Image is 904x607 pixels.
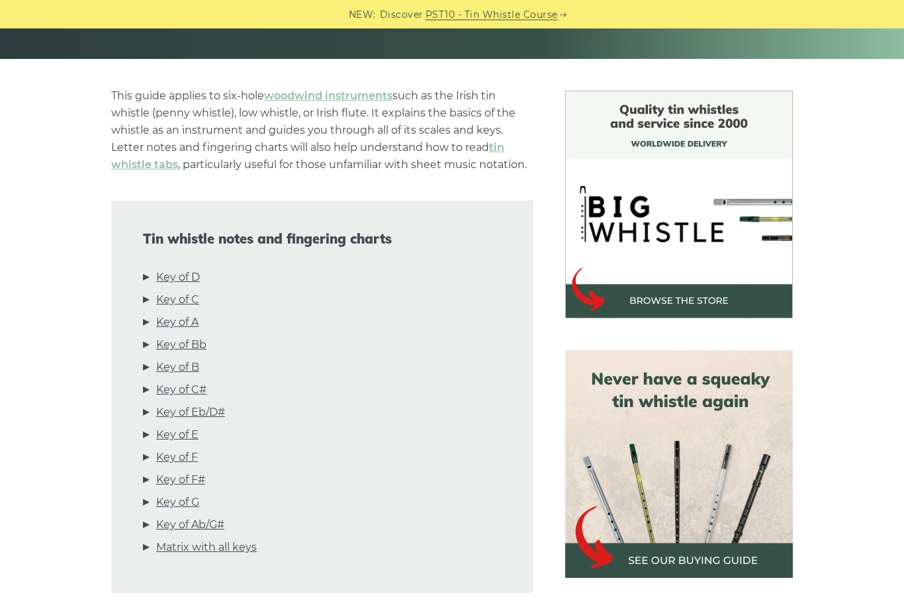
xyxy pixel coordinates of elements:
span: NEW: [349,7,376,23]
a: Key of F [156,449,198,467]
a: Key of E [156,427,199,444]
a: Key of B [156,359,199,377]
a: Key of G [156,494,199,512]
img: BigWhistle Tin Whistle Store [565,91,793,319]
span: Tin whistle notes and fingering charts [143,232,502,248]
a: Key of Bb [156,337,206,354]
a: Key of C [156,292,199,309]
a: Key of C# [156,382,206,399]
a: PST10 - Tin Whistle Course [426,7,558,23]
img: tin whistle buying guide [565,351,793,579]
a: Key of Ab/G# [156,517,224,534]
a: Key of F# [156,472,205,489]
a: Key of D [156,269,200,287]
span: Discover [380,7,424,23]
p: This guide applies to six-hole such as the Irish tin whistle (penny whistle), low whistle, or Iri... [111,88,533,174]
a: Matrix with all keys [156,539,257,557]
a: woodwind instruments [264,90,392,103]
a: Key of A [156,314,199,332]
a: Key of Eb/D# [156,404,225,422]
